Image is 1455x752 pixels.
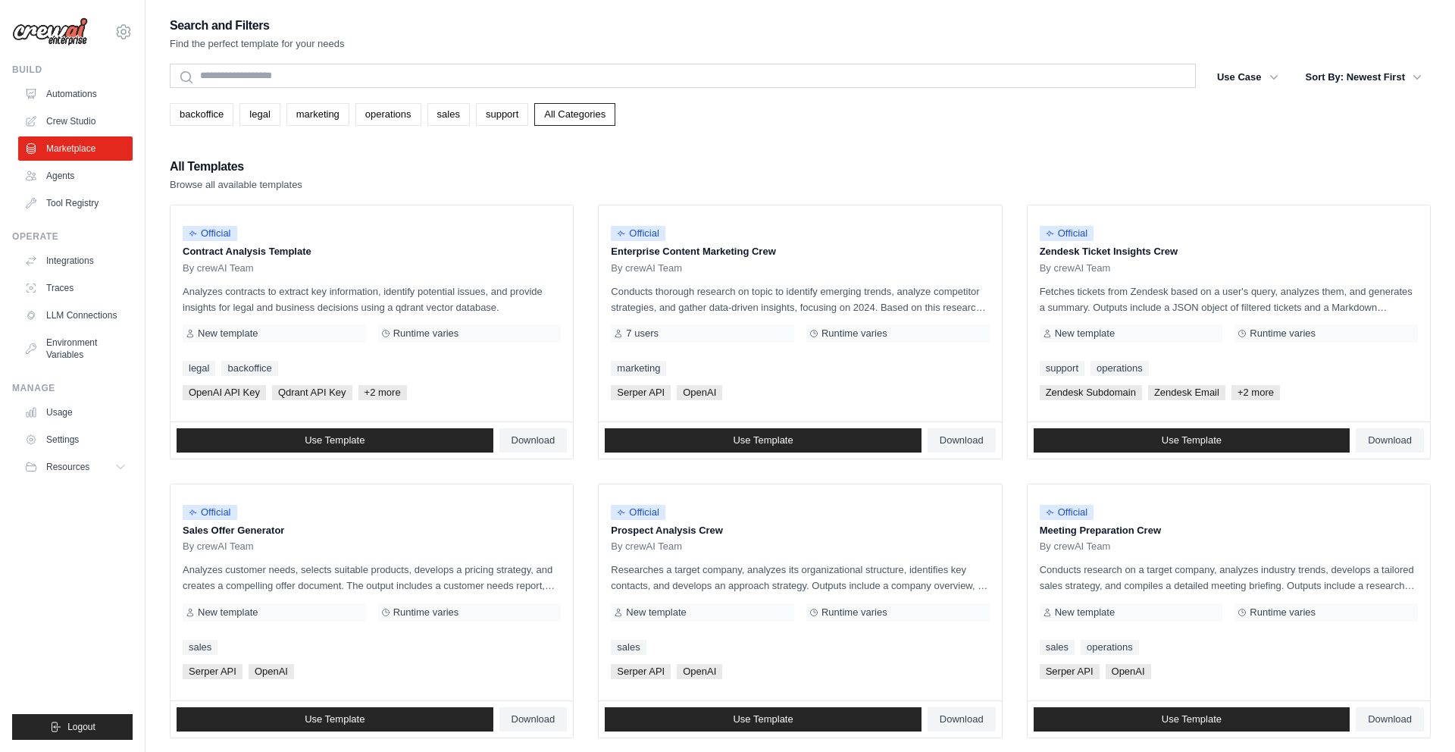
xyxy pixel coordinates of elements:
span: Runtime varies [1250,606,1316,619]
button: Logout [12,714,133,740]
a: Marketplace [18,136,133,161]
span: New template [626,606,686,619]
img: Logo [12,17,88,46]
a: marketing [611,361,666,376]
p: Find the perfect template for your needs [170,36,345,52]
a: Use Template [1034,707,1350,732]
span: Official [183,505,237,520]
p: Meeting Preparation Crew [1040,523,1418,538]
a: operations [1090,361,1149,376]
span: Logout [67,721,95,733]
h2: All Templates [170,156,302,177]
span: Resources [46,461,89,473]
p: Conducts thorough research on topic to identify emerging trends, analyze competitor strategies, a... [611,284,989,315]
span: Download [512,434,555,446]
span: OpenAI [677,664,722,679]
a: Environment Variables [18,331,133,367]
a: Download [928,428,996,453]
span: OpenAI [1106,664,1151,679]
span: Use Template [733,713,793,725]
span: Zendesk Email [1148,385,1225,400]
span: Official [183,226,237,241]
div: Build [12,64,133,76]
p: Conducts research on a target company, analyzes industry trends, develops a tailored sales strate... [1040,562,1418,594]
a: Use Template [177,707,493,732]
p: Zendesk Ticket Insights Crew [1040,244,1418,259]
a: Download [1356,707,1424,732]
span: New template [198,327,258,340]
span: Download [940,434,984,446]
a: Use Template [605,707,921,732]
span: New template [1055,606,1115,619]
a: Download [928,707,996,732]
a: legal [183,361,215,376]
h2: Search and Filters [170,15,345,36]
span: Official [1040,226,1094,241]
div: Manage [12,382,133,394]
span: By crewAI Team [183,262,254,274]
div: Operate [12,230,133,243]
p: Fetches tickets from Zendesk based on a user's query, analyzes them, and generates a summary. Out... [1040,284,1418,315]
span: OpenAI [249,664,294,679]
span: Use Template [305,713,365,725]
span: Use Template [1162,434,1222,446]
a: Download [499,428,568,453]
span: Download [512,713,555,725]
a: LLM Connections [18,303,133,327]
span: Download [1368,713,1412,725]
span: Runtime varies [393,327,459,340]
a: Use Template [605,428,921,453]
a: legal [239,103,280,126]
span: Official [611,505,665,520]
a: operations [355,103,421,126]
a: Agents [18,164,133,188]
span: Use Template [305,434,365,446]
span: Serper API [611,385,671,400]
p: Analyzes contracts to extract key information, identify potential issues, and provide insights fo... [183,284,561,315]
span: Serper API [183,664,242,679]
span: New template [1055,327,1115,340]
a: Use Template [1034,428,1350,453]
span: Official [1040,505,1094,520]
a: Automations [18,82,133,106]
a: Integrations [18,249,133,273]
a: Download [1356,428,1424,453]
a: sales [1040,640,1075,655]
span: By crewAI Team [1040,262,1111,274]
span: By crewAI Team [183,540,254,553]
span: Qdrant API Key [272,385,352,400]
span: Serper API [1040,664,1100,679]
a: marketing [286,103,349,126]
span: Official [611,226,665,241]
a: support [1040,361,1084,376]
span: By crewAI Team [611,262,682,274]
span: Download [1368,434,1412,446]
a: sales [183,640,217,655]
span: +2 more [358,385,407,400]
a: operations [1081,640,1139,655]
a: sales [427,103,470,126]
a: Usage [18,400,133,425]
a: All Categories [534,103,615,126]
p: Researches a target company, analyzes its organizational structure, identifies key contacts, and ... [611,562,989,594]
a: backoffice [170,103,233,126]
span: Zendesk Subdomain [1040,385,1142,400]
button: Sort By: Newest First [1297,64,1431,91]
p: Prospect Analysis Crew [611,523,989,538]
span: New template [198,606,258,619]
button: Resources [18,455,133,479]
a: Traces [18,276,133,300]
button: Use Case [1208,64,1288,91]
span: Serper API [611,664,671,679]
span: OpenAI API Key [183,385,266,400]
a: Tool Registry [18,191,133,215]
span: +2 more [1231,385,1280,400]
a: Settings [18,428,133,452]
span: Runtime varies [821,327,887,340]
span: By crewAI Team [611,540,682,553]
span: Download [940,713,984,725]
span: Use Template [733,434,793,446]
span: Runtime varies [821,606,887,619]
span: Runtime varies [1250,327,1316,340]
p: Enterprise Content Marketing Crew [611,244,989,259]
